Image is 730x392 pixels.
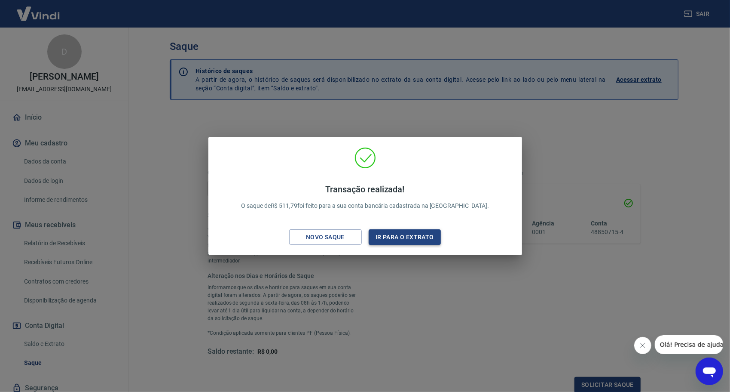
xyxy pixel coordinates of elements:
h4: Transação realizada! [241,184,489,194]
button: Ir para o extrato [369,229,441,245]
iframe: Mensagem da empresa [655,335,723,354]
p: O saque de R$ 511,79 foi feito para a sua conta bancária cadastrada na [GEOGRAPHIC_DATA]. [241,184,489,210]
div: Novo saque [296,232,355,243]
iframe: Fechar mensagem [634,337,651,354]
button: Novo saque [289,229,362,245]
span: Olá! Precisa de ajuda? [5,6,72,13]
iframe: Botão para abrir a janela de mensagens [696,358,723,385]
